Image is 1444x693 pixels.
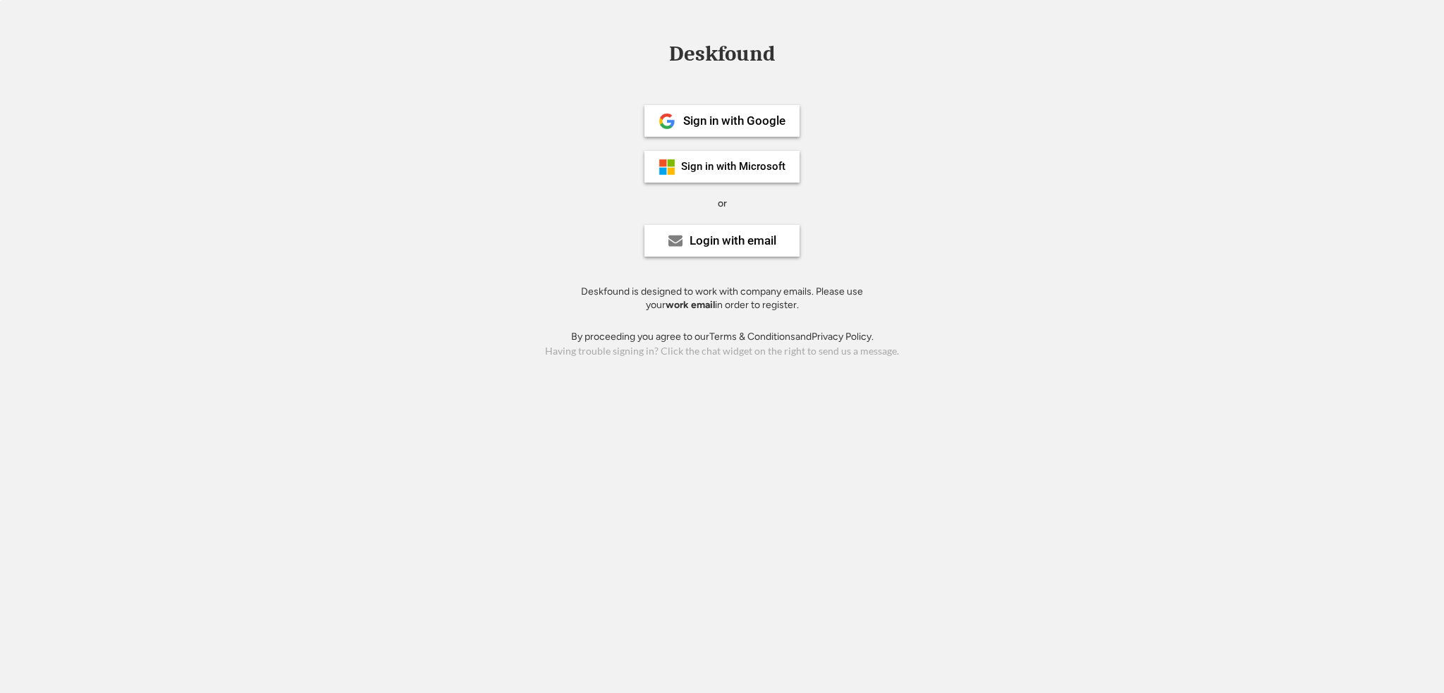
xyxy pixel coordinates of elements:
[563,285,881,312] div: Deskfound is designed to work with company emails. Please use your in order to register.
[709,331,795,343] a: Terms & Conditions
[718,197,727,211] div: or
[681,161,785,172] div: Sign in with Microsoft
[812,331,874,343] a: Privacy Policy.
[683,115,785,127] div: Sign in with Google
[666,299,715,311] strong: work email
[659,159,675,176] img: ms-symbollockup_mssymbol_19.png
[662,43,782,65] div: Deskfound
[571,330,874,344] div: By proceeding you agree to our and
[659,113,675,130] img: 1024px-Google__G__Logo.svg.png
[690,235,776,247] div: Login with email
